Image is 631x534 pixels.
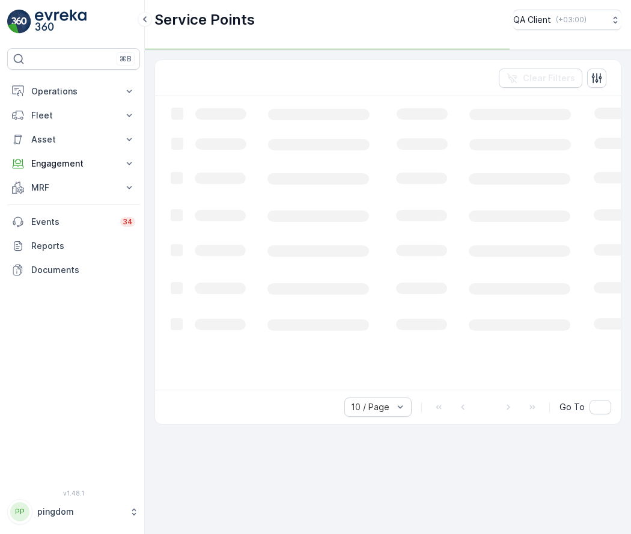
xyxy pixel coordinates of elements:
[31,182,116,194] p: MRF
[7,234,140,258] a: Reports
[499,69,582,88] button: Clear Filters
[556,15,587,25] p: ( +03:00 )
[513,14,551,26] p: QA Client
[559,401,585,413] span: Go To
[154,10,255,29] p: Service Points
[31,264,135,276] p: Documents
[7,499,140,524] button: PPpingdom
[7,127,140,152] button: Asset
[120,54,132,64] p: ⌘B
[35,10,87,34] img: logo_light-DOdMpM7g.png
[7,176,140,200] button: MRF
[7,79,140,103] button: Operations
[31,158,116,170] p: Engagement
[7,103,140,127] button: Fleet
[37,506,123,518] p: pingdom
[7,152,140,176] button: Engagement
[31,216,113,228] p: Events
[7,10,31,34] img: logo
[31,133,116,146] p: Asset
[31,109,116,121] p: Fleet
[7,489,140,497] span: v 1.48.1
[7,258,140,282] a: Documents
[513,10,621,30] button: QA Client(+03:00)
[31,240,135,252] p: Reports
[523,72,575,84] p: Clear Filters
[7,210,140,234] a: Events34
[123,217,133,227] p: 34
[10,502,29,521] div: PP
[31,85,116,97] p: Operations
